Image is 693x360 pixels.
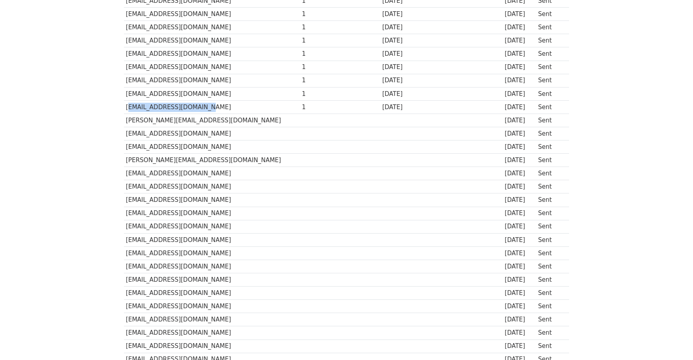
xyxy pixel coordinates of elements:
td: [EMAIL_ADDRESS][DOMAIN_NAME] [124,74,300,87]
div: [DATE] [505,236,535,245]
div: [DATE] [505,23,535,32]
td: [PERSON_NAME][EMAIL_ADDRESS][DOMAIN_NAME] [124,154,300,167]
div: [DATE] [505,328,535,338]
div: 1 [302,103,340,112]
td: [EMAIL_ADDRESS][DOMAIN_NAME] [124,326,300,340]
div: [DATE] [382,89,441,99]
div: [DATE] [505,289,535,298]
td: Sent [536,127,565,140]
td: Sent [536,61,565,74]
div: [DATE] [505,76,535,85]
div: [DATE] [505,142,535,152]
td: [EMAIL_ADDRESS][DOMAIN_NAME] [124,313,300,326]
td: [EMAIL_ADDRESS][DOMAIN_NAME] [124,8,300,21]
td: Sent [536,74,565,87]
td: Sent [536,220,565,233]
div: [DATE] [505,116,535,125]
div: [DATE] [382,36,441,45]
td: Sent [536,167,565,180]
td: [EMAIL_ADDRESS][DOMAIN_NAME] [124,180,300,193]
div: 1 [302,23,340,32]
div: [DATE] [505,195,535,205]
td: Sent [536,100,565,114]
div: 1 [302,49,340,59]
td: Sent [536,180,565,193]
td: [EMAIL_ADDRESS][DOMAIN_NAME] [124,193,300,207]
td: Sent [536,246,565,260]
td: Sent [536,193,565,207]
div: [DATE] [505,103,535,112]
td: [EMAIL_ADDRESS][DOMAIN_NAME] [124,140,300,154]
td: [EMAIL_ADDRESS][DOMAIN_NAME] [124,233,300,246]
td: [EMAIL_ADDRESS][DOMAIN_NAME] [124,100,300,114]
td: Sent [536,326,565,340]
td: Sent [536,207,565,220]
td: Sent [536,287,565,300]
div: 1 [302,36,340,45]
div: [DATE] [505,10,535,19]
td: Sent [536,21,565,34]
div: 1 [302,89,340,99]
div: [DATE] [382,63,441,72]
td: [EMAIL_ADDRESS][DOMAIN_NAME] [124,207,300,220]
div: [DATE] [505,182,535,191]
div: [DATE] [505,156,535,165]
td: Sent [536,87,565,100]
div: [DATE] [382,49,441,59]
div: [DATE] [505,342,535,351]
td: [EMAIL_ADDRESS][DOMAIN_NAME] [124,127,300,140]
td: Sent [536,47,565,61]
td: Sent [536,8,565,21]
td: [EMAIL_ADDRESS][DOMAIN_NAME] [124,167,300,180]
div: [DATE] [382,23,441,32]
td: [EMAIL_ADDRESS][DOMAIN_NAME] [124,340,300,353]
td: [EMAIL_ADDRESS][DOMAIN_NAME] [124,287,300,300]
td: Sent [536,114,565,127]
div: 1 [302,10,340,19]
td: Sent [536,340,565,353]
td: Sent [536,300,565,313]
div: 1 [302,76,340,85]
td: [EMAIL_ADDRESS][DOMAIN_NAME] [124,220,300,233]
div: [DATE] [505,302,535,311]
div: [DATE] [505,36,535,45]
td: Sent [536,313,565,326]
td: [EMAIL_ADDRESS][DOMAIN_NAME] [124,260,300,273]
td: [PERSON_NAME][EMAIL_ADDRESS][DOMAIN_NAME] [124,114,300,127]
iframe: Chat Widget [653,321,693,360]
td: [EMAIL_ADDRESS][DOMAIN_NAME] [124,300,300,313]
div: [DATE] [505,315,535,324]
td: Sent [536,154,565,167]
div: [DATE] [505,169,535,178]
td: Sent [536,233,565,246]
td: Sent [536,273,565,287]
td: [EMAIL_ADDRESS][DOMAIN_NAME] [124,21,300,34]
td: [EMAIL_ADDRESS][DOMAIN_NAME] [124,87,300,100]
td: [EMAIL_ADDRESS][DOMAIN_NAME] [124,61,300,74]
div: [DATE] [505,275,535,285]
div: [DATE] [505,89,535,99]
div: [DATE] [505,63,535,72]
td: [EMAIL_ADDRESS][DOMAIN_NAME] [124,34,300,47]
div: 1 [302,63,340,72]
td: [EMAIL_ADDRESS][DOMAIN_NAME] [124,246,300,260]
div: [DATE] [505,222,535,231]
td: [EMAIL_ADDRESS][DOMAIN_NAME] [124,273,300,287]
div: [DATE] [505,209,535,218]
div: [DATE] [505,249,535,258]
div: [DATE] [505,129,535,138]
div: [DATE] [505,49,535,59]
div: [DATE] [382,10,441,19]
div: [DATE] [382,76,441,85]
td: Sent [536,140,565,154]
div: [DATE] [505,262,535,271]
td: Sent [536,260,565,273]
div: [DATE] [382,103,441,112]
td: Sent [536,34,565,47]
td: [EMAIL_ADDRESS][DOMAIN_NAME] [124,47,300,61]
